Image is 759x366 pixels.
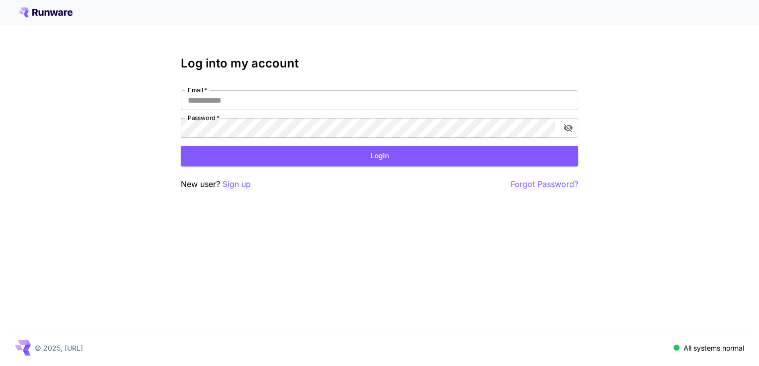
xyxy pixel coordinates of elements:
[683,343,744,353] p: All systems normal
[188,86,207,94] label: Email
[35,343,83,353] p: © 2025, [URL]
[181,146,578,166] button: Login
[511,178,578,190] button: Forgot Password?
[181,178,251,190] p: New user?
[188,114,220,122] label: Password
[223,178,251,190] button: Sign up
[181,57,578,70] h3: Log into my account
[559,119,577,137] button: toggle password visibility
